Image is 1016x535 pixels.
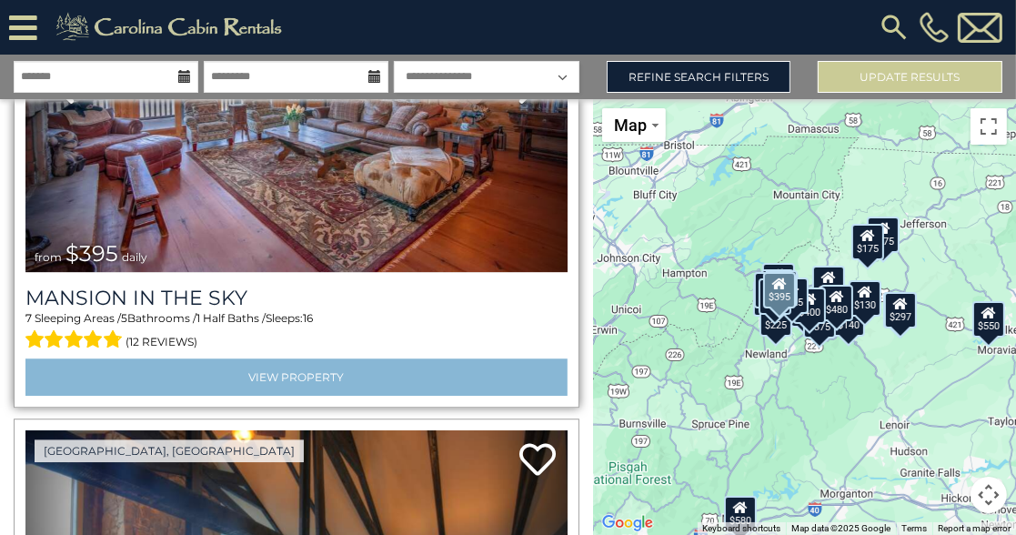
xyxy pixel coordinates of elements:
[878,11,910,44] img: search-regular.svg
[972,300,1005,337] div: $550
[121,311,127,325] span: 5
[885,292,918,328] div: $297
[849,280,881,317] div: $130
[25,286,568,310] a: Mansion In The Sky
[971,108,1007,145] button: Toggle fullscreen view
[820,284,853,320] div: $480
[122,250,147,264] span: daily
[818,61,1002,93] button: Update Results
[755,272,788,308] div: $290
[702,522,780,535] button: Keyboard shortcuts
[776,278,809,314] div: $625
[901,523,927,533] a: Terms
[791,523,890,533] span: Map data ©2025 Google
[65,240,118,267] span: $395
[762,262,795,298] div: $125
[867,216,900,252] div: $175
[126,330,198,354] span: (12 reviews)
[763,272,796,308] div: $395
[25,358,568,396] a: View Property
[832,299,865,336] div: $140
[760,300,793,337] div: $225
[25,310,568,354] div: Sleeping Areas / Bathrooms / Sleeps:
[46,9,297,45] img: Khaki-logo.png
[35,250,62,264] span: from
[598,511,658,535] img: Google
[761,268,794,305] div: $425
[915,12,953,43] a: [PHONE_NUMBER]
[602,108,666,142] button: Change map style
[971,477,1007,513] button: Map camera controls
[196,311,266,325] span: 1 Half Baths /
[812,266,845,302] div: $349
[804,301,837,338] div: $375
[765,270,798,307] div: $270
[607,61,791,93] a: Refine Search Filters
[725,495,758,531] div: $580
[303,311,313,325] span: 16
[25,311,32,325] span: 7
[35,439,304,462] a: [GEOGRAPHIC_DATA], [GEOGRAPHIC_DATA]
[793,287,826,323] div: $400
[615,116,648,135] span: Map
[938,523,1011,533] a: Report a map error
[851,224,884,260] div: $175
[598,511,658,535] a: Open this area in Google Maps (opens a new window)
[759,278,792,314] div: $424
[520,441,557,480] a: Add to favorites
[754,279,787,316] div: $230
